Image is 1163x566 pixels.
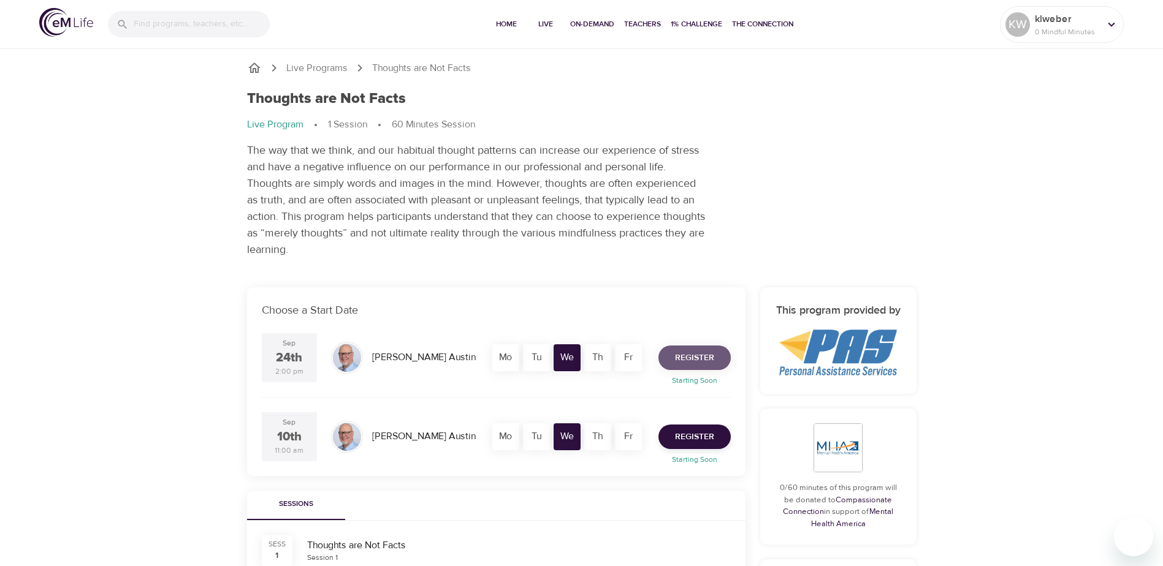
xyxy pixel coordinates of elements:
p: Live Program [247,118,303,132]
nav: breadcrumb [247,61,917,75]
h1: Thoughts are Not Facts [247,90,406,108]
img: logo [39,8,93,37]
div: Mo [492,423,519,450]
span: Sessions [254,498,338,511]
nav: breadcrumb [247,118,917,132]
div: Th [584,423,611,450]
span: 1% Challenge [671,18,722,31]
span: Teachers [624,18,661,31]
p: 0/60 minutes of this program will be donated to in support of [775,482,902,530]
div: Fr [615,344,642,371]
p: 0 Mindful Minutes [1035,26,1100,37]
div: 1 [275,549,278,562]
input: Find programs, teachers, etc... [134,11,270,37]
a: Mental Health America [811,507,894,529]
p: 60 Minutes Session [392,118,475,132]
div: Tu [523,344,550,371]
div: 11:00 am [275,445,303,456]
div: [PERSON_NAME] Austin [367,345,481,369]
a: Compassionate Connection [783,495,892,517]
span: Home [492,18,521,31]
div: KW [1005,12,1030,37]
span: The Connection [732,18,793,31]
div: 2:00 pm [275,366,303,377]
div: 10th [277,428,302,446]
p: klweber [1035,12,1100,26]
div: We [554,423,581,450]
h6: This program provided by [775,302,902,320]
div: Sep [283,338,296,349]
p: 1 Session [328,118,367,132]
p: Starting Soon [651,375,738,386]
div: 24th [276,349,302,367]
div: Fr [615,423,642,450]
div: Thoughts are Not Facts [307,538,731,553]
p: Choose a Start Date [262,302,731,319]
div: Tu [523,423,550,450]
p: Thoughts are Not Facts [372,61,471,75]
button: Register [658,345,731,370]
div: SESS [269,539,286,549]
div: [PERSON_NAME] Austin [367,424,481,448]
p: The way that we think, and our habitual thought patterns can increase our experience of stress an... [247,142,707,258]
button: Register [658,424,731,449]
p: Starting Soon [651,454,738,465]
iframe: Button to launch messaging window [1114,517,1153,556]
div: Mo [492,344,519,371]
span: Register [675,350,714,366]
img: PAS%20logo.png [779,330,897,375]
a: Live Programs [286,61,348,75]
span: Live [531,18,560,31]
div: Session 1 [307,553,338,563]
div: Sep [283,417,296,428]
span: Register [675,429,714,445]
div: Th [584,344,611,371]
span: On-Demand [570,18,614,31]
div: We [554,344,581,371]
